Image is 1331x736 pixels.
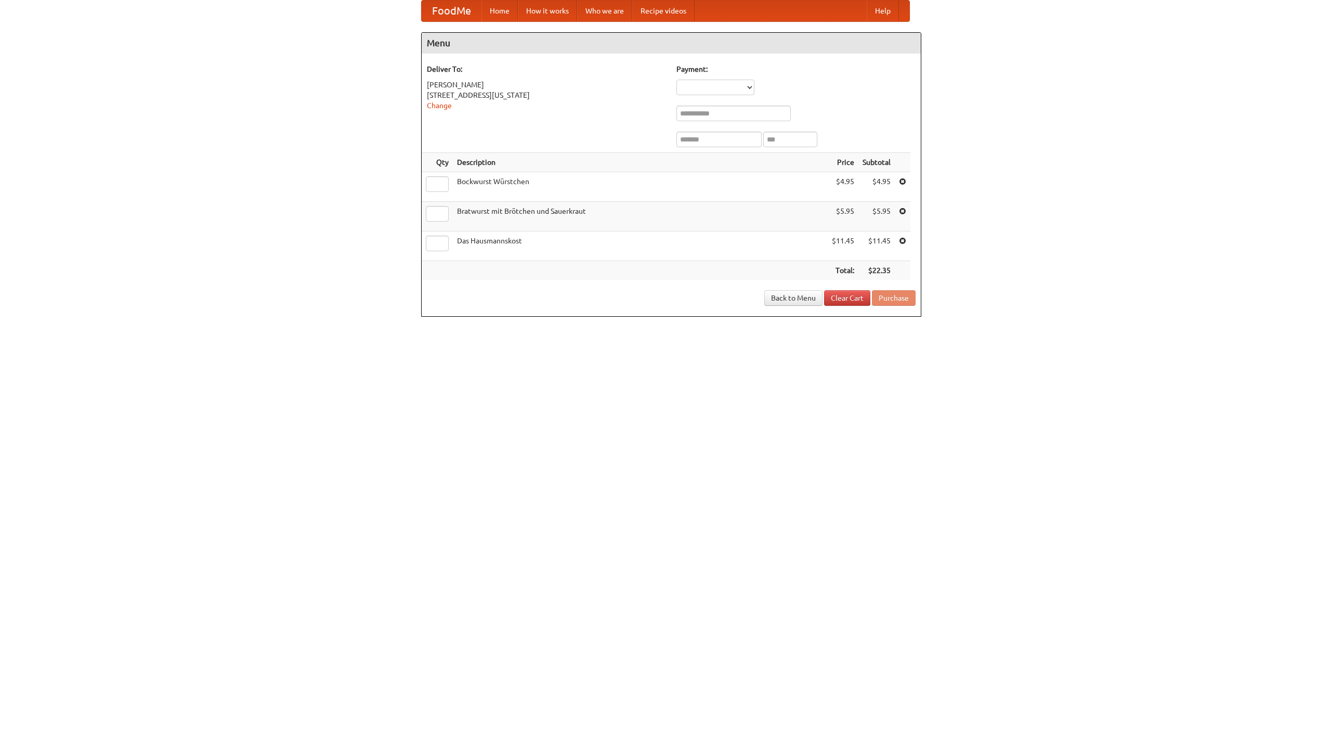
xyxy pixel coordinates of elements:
[453,172,828,202] td: Bockwurst Würstchen
[427,90,666,100] div: [STREET_ADDRESS][US_STATE]
[427,101,452,110] a: Change
[858,172,895,202] td: $4.95
[453,153,828,172] th: Description
[632,1,695,21] a: Recipe videos
[828,261,858,280] th: Total:
[858,231,895,261] td: $11.45
[872,290,916,306] button: Purchase
[867,1,899,21] a: Help
[858,261,895,280] th: $22.35
[422,33,921,54] h4: Menu
[858,202,895,231] td: $5.95
[828,153,858,172] th: Price
[828,202,858,231] td: $5.95
[858,153,895,172] th: Subtotal
[824,290,870,306] a: Clear Cart
[828,172,858,202] td: $4.95
[453,202,828,231] td: Bratwurst mit Brötchen und Sauerkraut
[518,1,577,21] a: How it works
[427,80,666,90] div: [PERSON_NAME]
[422,153,453,172] th: Qty
[828,231,858,261] td: $11.45
[577,1,632,21] a: Who we are
[481,1,518,21] a: Home
[764,290,823,306] a: Back to Menu
[676,64,916,74] h5: Payment:
[427,64,666,74] h5: Deliver To:
[422,1,481,21] a: FoodMe
[453,231,828,261] td: Das Hausmannskost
